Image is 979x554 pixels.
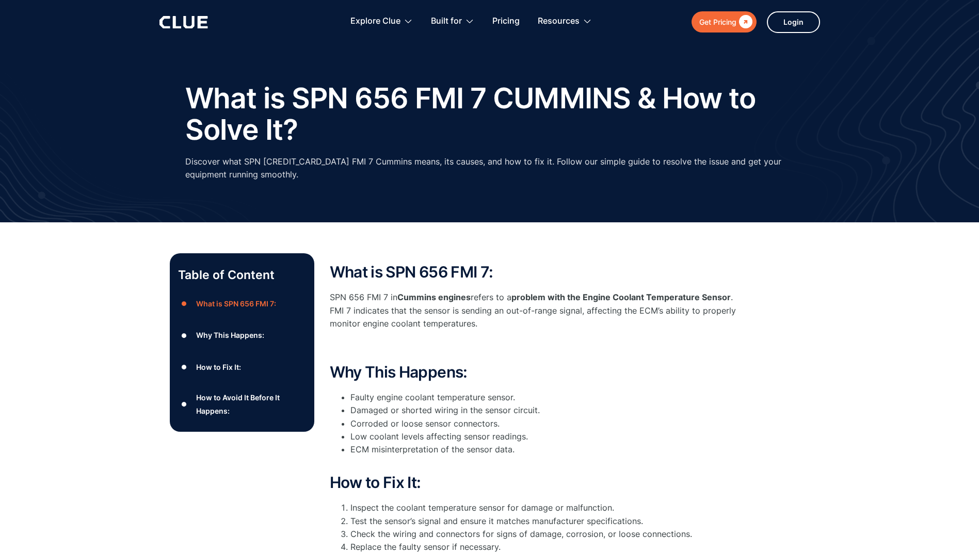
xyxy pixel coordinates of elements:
[178,328,190,343] div: ●
[492,5,520,38] a: Pricing
[350,443,743,469] li: ECM misinterpretation of the sensor data.
[511,292,731,302] strong: problem with the Engine Coolant Temperature Sensor
[350,5,400,38] div: Explore Clue
[330,474,743,491] h2: How to Fix It:
[185,155,794,181] p: Discover what SPN [CREDIT_CARD_DATA] FMI 7 Cummins means, its causes, and how to fix it. Follow o...
[196,329,264,341] div: Why This Happens:
[538,5,592,38] div: Resources
[350,417,743,430] li: Corroded or loose sensor connectors.
[330,264,743,281] h2: What is SPN 656 FMI 7:
[431,5,474,38] div: Built for
[330,364,743,381] h2: Why This Happens:
[397,292,471,302] strong: Cummins engines
[330,291,743,330] p: SPN 656 FMI 7 in refers to a . FMI 7 indicates that the sensor is sending an out-of-range signal,...
[178,391,306,417] a: ●How to Avoid It Before It Happens:
[431,5,462,38] div: Built for
[350,5,413,38] div: Explore Clue
[350,541,743,553] li: Replace the faulty sensor if necessary.
[178,360,190,375] div: ●
[538,5,580,38] div: Resources
[196,391,306,417] div: How to Avoid It Before It Happens:
[350,404,743,417] li: Damaged or shorted wiring in the sensor circuit.
[692,11,757,32] a: Get Pricing
[350,528,743,541] li: Check the wiring and connectors for signs of damage, corrosion, or loose connections.
[178,296,306,312] a: ●What is SPN 656 FMI 7:
[196,361,241,373] div: How to Fix It:
[330,340,743,353] p: ‍
[196,297,276,310] div: What is SPN 656 FMI 7:
[350,501,743,514] li: Inspect the coolant temperature sensor for damage or malfunction.
[350,515,743,528] li: Test the sensor’s signal and ensure it matches manufacturer specifications.
[178,360,306,375] a: ●How to Fix It:
[178,296,190,312] div: ●
[178,267,306,283] p: Table of Content
[767,11,820,33] a: Login
[699,15,736,28] div: Get Pricing
[350,391,743,404] li: Faulty engine coolant temperature sensor.
[350,430,743,443] li: Low coolant levels affecting sensor readings.
[185,83,794,145] h1: What is SPN 656 FMI 7 CUMMINS & How to Solve It?
[178,397,190,412] div: ●
[736,15,752,28] div: 
[178,328,306,343] a: ●Why This Happens:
